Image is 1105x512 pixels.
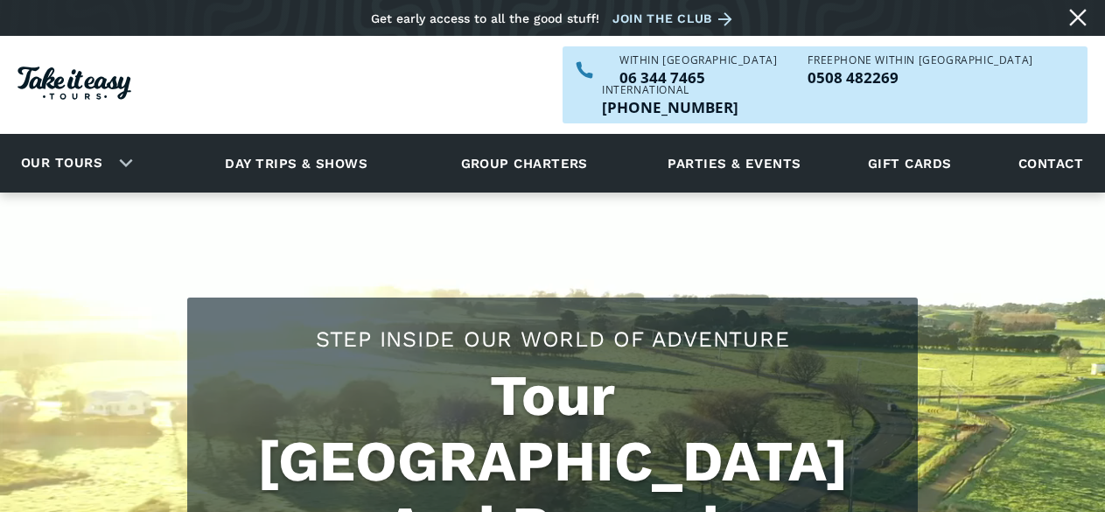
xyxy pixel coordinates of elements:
a: Gift cards [859,139,961,187]
a: Homepage [17,58,131,113]
a: Day trips & shows [203,139,389,187]
a: Parties & events [659,139,809,187]
div: Freephone WITHIN [GEOGRAPHIC_DATA] [808,55,1032,66]
a: Our tours [8,143,115,184]
a: Join the club [612,8,738,30]
h2: Step Inside Our World Of Adventure [205,324,900,354]
a: Close message [1064,4,1092,32]
p: 06 344 7465 [619,70,777,85]
p: [PHONE_NUMBER] [602,100,738,115]
a: Contact [1010,139,1092,187]
img: Take it easy Tours logo [17,67,131,100]
a: Call us outside of NZ on +6463447465 [602,100,738,115]
div: Get early access to all the good stuff! [371,11,599,25]
a: Group charters [439,139,610,187]
a: Call us freephone within NZ on 0508482269 [808,70,1032,85]
div: International [602,85,738,95]
div: WITHIN [GEOGRAPHIC_DATA] [619,55,777,66]
a: Call us within NZ on 063447465 [619,70,777,85]
p: 0508 482269 [808,70,1032,85]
